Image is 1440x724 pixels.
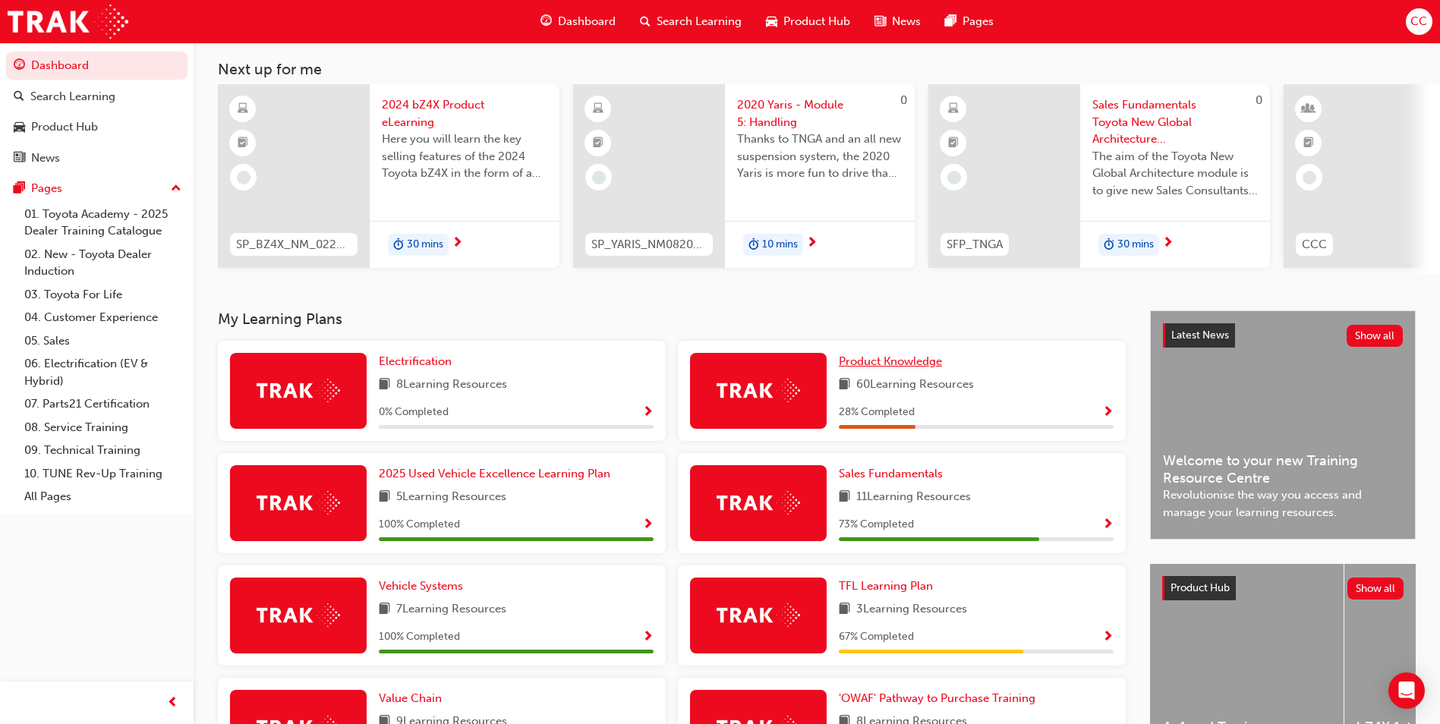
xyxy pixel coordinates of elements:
img: Trak [8,5,128,39]
a: 06. Electrification (EV & Hybrid) [18,352,187,392]
a: news-iconNews [862,6,933,37]
a: TFL Learning Plan [839,578,939,595]
span: 28 % Completed [839,404,915,421]
a: Latest NewsShow all [1163,323,1403,348]
span: Product Hub [1171,581,1230,594]
a: Electrification [379,353,458,370]
img: Trak [717,379,800,402]
span: Electrification [379,354,452,368]
button: Pages [6,175,187,203]
a: pages-iconPages [933,6,1006,37]
span: Revolutionise the way you access and manage your learning resources. [1163,486,1403,521]
span: next-icon [452,237,463,250]
h3: Next up for me [194,61,1440,78]
span: Sales Fundamentals Toyota New Global Architecture eLearning Module [1092,96,1258,148]
span: Product Knowledge [839,354,942,368]
span: 10 mins [762,236,798,253]
span: 0 % Completed [379,404,449,421]
h3: My Learning Plans [218,310,1126,328]
span: next-icon [1162,237,1174,250]
button: CC [1406,8,1432,35]
span: 0 [900,93,907,107]
span: 100 % Completed [379,628,460,646]
span: 67 % Completed [839,628,914,646]
span: guage-icon [14,59,25,73]
button: DashboardSearch LearningProduct HubNews [6,49,187,175]
button: Show Progress [642,403,654,422]
a: Product Hub [6,113,187,141]
span: 2020 Yaris - Module 5: Handling [737,96,903,131]
span: Pages [963,13,994,30]
span: 100 % Completed [379,516,460,534]
span: news-icon [874,12,886,31]
button: Show Progress [1102,403,1114,422]
span: Show Progress [642,518,654,532]
img: Trak [717,603,800,627]
span: duration-icon [393,235,404,255]
a: car-iconProduct Hub [754,6,862,37]
span: 11 Learning Resources [856,488,971,507]
span: book-icon [379,488,390,507]
a: 'OWAF' Pathway to Purchase Training [839,690,1041,707]
a: guage-iconDashboard [528,6,628,37]
a: All Pages [18,485,187,508]
a: 2025 Used Vehicle Excellence Learning Plan [379,465,616,483]
span: 60 Learning Resources [856,376,974,395]
span: 'OWAF' Pathway to Purchase Training [839,691,1035,705]
span: 73 % Completed [839,516,914,534]
span: car-icon [766,12,777,31]
a: 01. Toyota Academy - 2025 Dealer Training Catalogue [18,203,187,243]
span: next-icon [806,237,818,250]
span: CCC [1302,236,1327,253]
a: 0SP_YARIS_NM0820_EL_052020 Yaris - Module 5: HandlingThanks to TNGA and an all new suspension sys... [573,84,915,268]
span: duration-icon [1104,235,1114,255]
span: search-icon [14,90,24,104]
button: Show Progress [642,515,654,534]
span: CC [1410,13,1427,30]
span: 2024 bZ4X Product eLearning [382,96,547,131]
span: Show Progress [642,406,654,420]
span: Show Progress [1102,406,1114,420]
span: prev-icon [167,694,178,713]
span: learningResourceType_ELEARNING-icon [593,99,603,119]
span: guage-icon [540,12,552,31]
span: SP_YARIS_NM0820_EL_05 [591,236,707,253]
span: pages-icon [945,12,956,31]
a: Value Chain [379,690,448,707]
a: 05. Sales [18,329,187,353]
button: Show Progress [1102,628,1114,647]
span: Dashboard [558,13,616,30]
a: 07. Parts21 Certification [18,392,187,416]
span: Show Progress [1102,631,1114,644]
img: Trak [257,491,340,515]
div: Open Intercom Messenger [1388,672,1425,709]
span: book-icon [379,376,390,395]
span: News [892,13,921,30]
span: 2025 Used Vehicle Excellence Learning Plan [379,467,610,480]
span: booktick-icon [1303,134,1314,153]
span: news-icon [14,152,25,165]
button: Show Progress [1102,515,1114,534]
span: 8 Learning Resources [396,376,507,395]
span: 30 mins [407,236,443,253]
span: TFL Learning Plan [839,579,933,593]
button: Show all [1347,578,1404,600]
a: Product HubShow all [1162,576,1404,600]
span: Thanks to TNGA and an all new suspension system, the 2020 Yaris is more fun to drive than ever be... [737,131,903,182]
span: The aim of the Toyota New Global Architecture module is to give new Sales Consultants and Sales P... [1092,148,1258,200]
div: News [31,150,60,167]
span: SP_BZ4X_NM_0224_EL01 [236,236,351,253]
span: learningResourceType_ELEARNING-icon [948,99,959,119]
span: book-icon [839,376,850,395]
span: booktick-icon [593,134,603,153]
span: SFP_TNGA [947,236,1003,253]
a: SP_BZ4X_NM_0224_EL012024 bZ4X Product eLearningHere you will learn the key selling features of th... [218,84,559,268]
span: 3 Learning Resources [856,600,967,619]
span: Search Learning [657,13,742,30]
span: book-icon [839,600,850,619]
div: Product Hub [31,118,98,136]
a: Sales Fundamentals [839,465,949,483]
span: duration-icon [748,235,759,255]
